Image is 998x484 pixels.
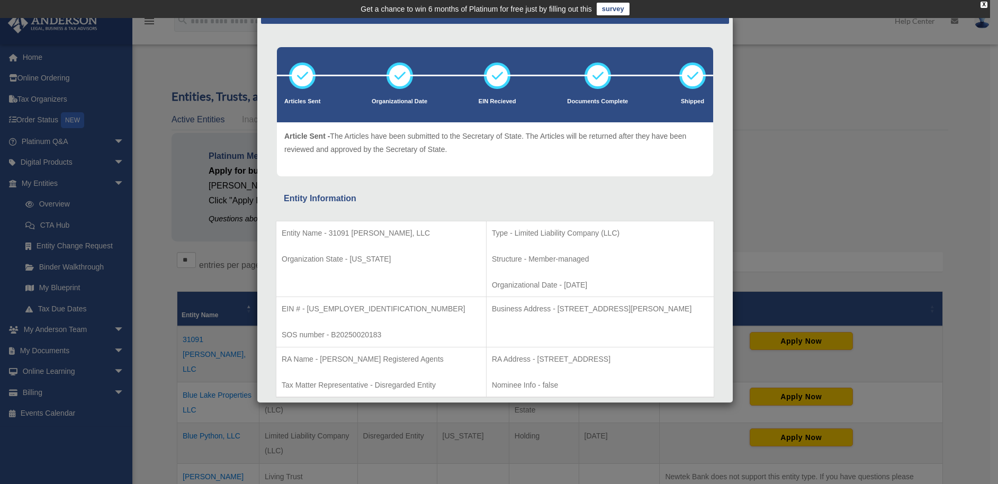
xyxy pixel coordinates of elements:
[282,353,481,366] p: RA Name - [PERSON_NAME] Registered Agents
[479,96,516,107] p: EIN Recieved
[492,302,708,316] p: Business Address - [STREET_ADDRESS][PERSON_NAME]
[282,302,481,316] p: EIN # - [US_EMPLOYER_IDENTIFICATION_NUMBER]
[282,227,481,240] p: Entity Name - 31091 [PERSON_NAME], LLC
[492,279,708,292] p: Organizational Date - [DATE]
[492,253,708,266] p: Structure - Member-managed
[284,130,706,156] p: The Articles have been submitted to the Secretary of State. The Articles will be returned after t...
[567,96,628,107] p: Documents Complete
[597,3,630,15] a: survey
[282,379,481,392] p: Tax Matter Representative - Disregarded Entity
[284,132,330,140] span: Article Sent -
[284,191,706,206] div: Entity Information
[492,227,708,240] p: Type - Limited Liability Company (LLC)
[372,96,427,107] p: Organizational Date
[282,328,481,342] p: SOS number - B20250020183
[361,3,592,15] div: Get a chance to win 6 months of Platinum for free just by filling out this
[492,353,708,366] p: RA Address - [STREET_ADDRESS]
[679,96,706,107] p: Shipped
[284,96,320,107] p: Articles Sent
[282,253,481,266] p: Organization State - [US_STATE]
[981,2,987,8] div: close
[492,379,708,392] p: Nominee Info - false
